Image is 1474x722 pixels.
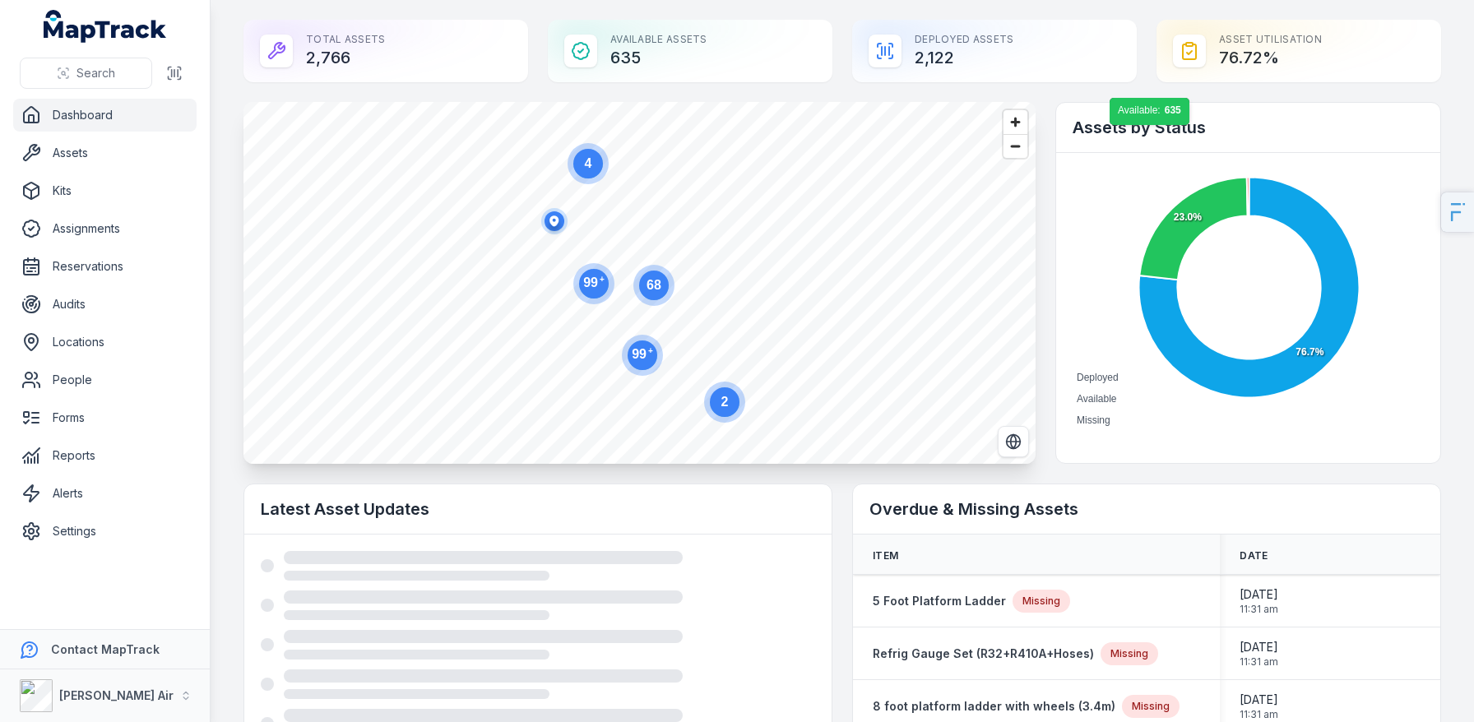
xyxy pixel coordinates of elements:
span: 11:31 am [1240,708,1278,721]
a: Settings [13,515,197,548]
a: Reservations [13,250,197,283]
span: Search [76,65,115,81]
a: 5 Foot Platform Ladder [873,593,1006,609]
span: [DATE] [1240,586,1278,603]
h2: Assets by Status [1073,116,1424,139]
div: Missing [1122,695,1180,718]
time: 13/08/2025, 11:31:22 am [1240,586,1278,616]
text: 99 [583,275,605,289]
button: Switch to Satellite View [998,426,1029,457]
span: Missing [1077,414,1110,426]
div: Missing [1101,642,1158,665]
span: [DATE] [1240,692,1278,708]
span: [DATE] [1240,639,1278,655]
a: Reports [13,439,197,472]
a: Assignments [13,212,197,245]
text: 99 [632,346,653,361]
span: 11:31 am [1240,655,1278,669]
a: Dashboard [13,99,197,132]
text: 4 [585,156,592,170]
tspan: + [600,275,605,284]
text: 2 [721,395,729,409]
button: Zoom out [1004,134,1027,158]
a: Alerts [13,477,197,510]
canvas: Map [243,102,1036,464]
div: Missing [1013,590,1070,613]
time: 13/08/2025, 11:31:22 am [1240,639,1278,669]
span: Deployed [1077,372,1119,383]
h2: Overdue & Missing Assets [869,498,1424,521]
h2: Latest Asset Updates [261,498,815,521]
span: 11:31 am [1240,603,1278,616]
text: 68 [647,278,661,292]
a: Forms [13,401,197,434]
tspan: + [648,346,653,355]
a: People [13,363,197,396]
span: Item [873,549,898,562]
a: Kits [13,174,197,207]
strong: [PERSON_NAME] Air [59,688,174,702]
a: Assets [13,137,197,169]
a: Audits [13,288,197,321]
a: Refrig Gauge Set (R32+R410A+Hoses) [873,646,1094,662]
button: Zoom in [1004,110,1027,134]
a: MapTrack [44,10,167,43]
time: 13/08/2025, 11:31:22 am [1240,692,1278,721]
span: Available [1077,393,1116,405]
button: Search [20,58,152,89]
a: Locations [13,326,197,359]
a: 8 foot platform ladder with wheels (3.4m) [873,698,1115,715]
strong: Contact MapTrack [51,642,160,656]
span: Date [1240,549,1268,562]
